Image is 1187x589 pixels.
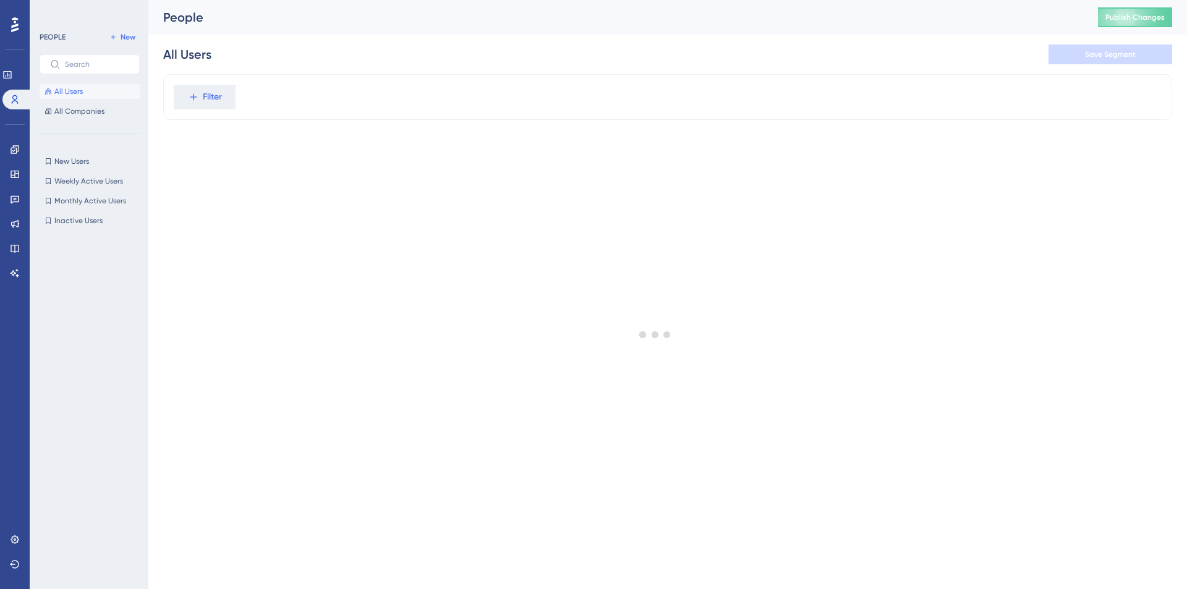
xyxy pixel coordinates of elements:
[121,32,135,42] span: New
[54,87,83,96] span: All Users
[1105,12,1165,22] span: Publish Changes
[54,216,103,226] span: Inactive Users
[105,30,140,44] button: New
[40,193,140,208] button: Monthly Active Users
[54,106,104,116] span: All Companies
[54,156,89,166] span: New Users
[40,84,140,99] button: All Users
[40,174,140,189] button: Weekly Active Users
[40,32,66,42] div: PEOPLE
[54,176,123,186] span: Weekly Active Users
[1085,49,1136,59] span: Save Segment
[1049,44,1172,64] button: Save Segment
[40,104,140,119] button: All Companies
[40,154,140,169] button: New Users
[54,196,126,206] span: Monthly Active Users
[163,46,211,63] div: All Users
[65,60,129,69] input: Search
[40,213,140,228] button: Inactive Users
[1098,7,1172,27] button: Publish Changes
[163,9,1067,26] div: People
